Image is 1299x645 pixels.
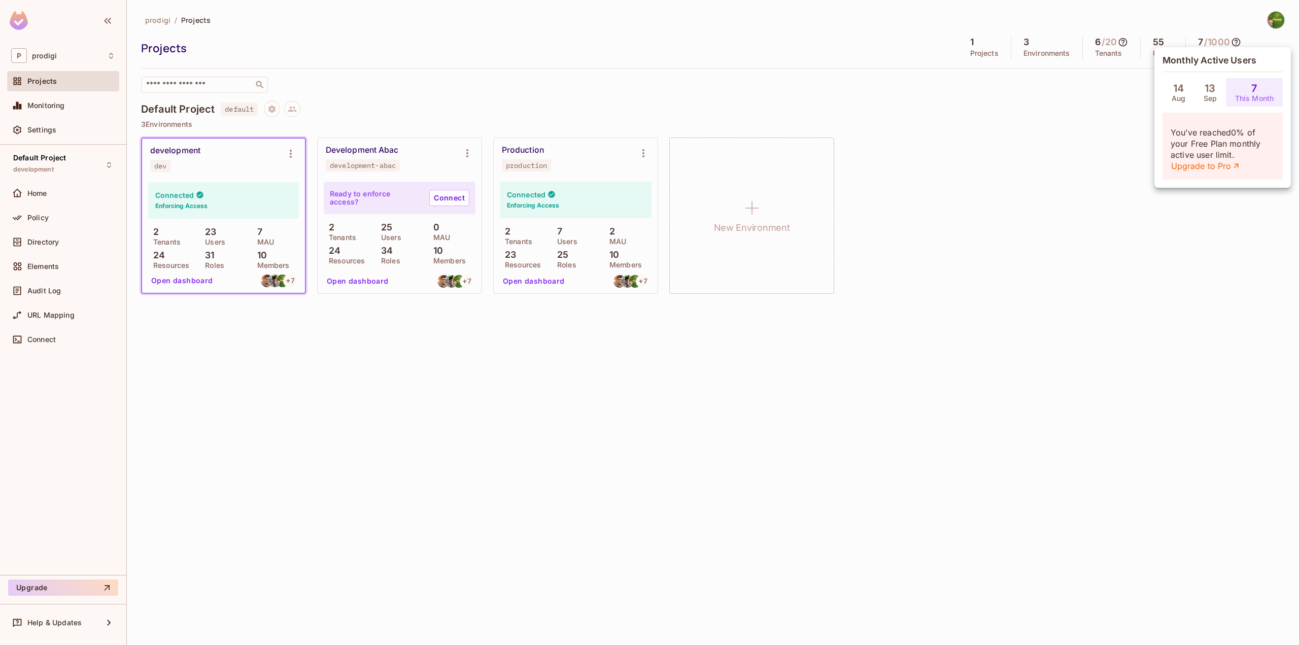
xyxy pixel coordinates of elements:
p: Sep [1204,94,1217,103]
h4: 13 [1205,82,1215,94]
p: Aug [1172,94,1185,103]
h4: 7 [1251,82,1257,94]
h4: 14 [1173,82,1184,94]
h5: Monthly Active Users [1163,55,1283,65]
p: This Month [1235,94,1274,103]
p: You’ve reached 0 % of your Free Plan monthly active user limit. [1171,127,1275,172]
a: Upgrade to Pro [1171,160,1241,172]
